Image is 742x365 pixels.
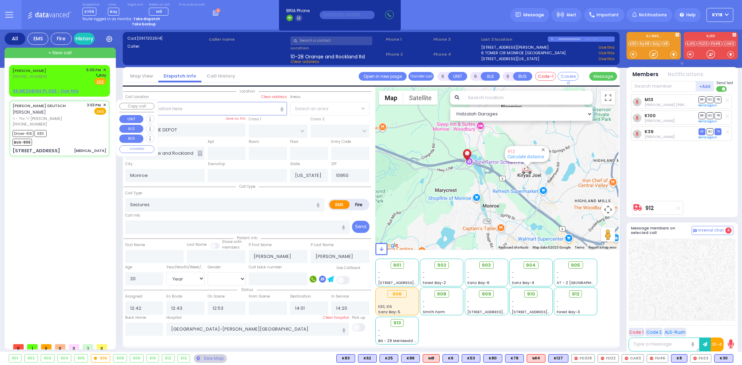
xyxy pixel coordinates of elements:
span: BRIA Phone [286,8,310,14]
span: DR [699,96,705,103]
div: 902 [25,355,38,362]
button: Show satellite imagery [403,91,438,105]
span: K83 [34,130,47,137]
span: BG - 29 Merriewold S. [378,338,417,343]
label: Assigned [125,294,142,299]
div: EMS [27,33,48,45]
span: SO [707,96,713,103]
button: Message [589,72,617,81]
span: - [378,333,380,338]
span: 903 [482,262,491,269]
label: Cad: [127,35,207,41]
label: Apt [208,139,214,145]
span: TR [715,96,721,103]
button: +Add [696,81,714,91]
a: FD46 [710,41,722,46]
a: Send again [699,135,717,139]
label: Entry Code [331,139,351,145]
a: Use this [599,44,615,50]
div: K8 [671,354,687,363]
span: - [378,270,380,275]
span: DR [699,128,705,135]
div: M14 [527,354,545,363]
u: EMS [97,79,104,84]
a: Open in new page [359,72,407,81]
span: Important [597,12,619,18]
h5: Message members on selected call [631,226,692,235]
span: + New call [48,49,72,56]
button: Toggle fullscreen view [601,91,615,105]
strong: Take backup [132,22,156,27]
button: Map camera controls [601,203,615,217]
span: Phone 1 [386,36,431,42]
span: 904 [526,262,536,269]
label: Hospital [166,315,182,321]
span: - [512,270,514,275]
label: Destination [290,294,311,299]
a: Use this [599,50,615,56]
div: K88 [401,354,420,363]
span: 0 [41,344,51,349]
button: Drag Pegman onto the map to open Street View [601,228,615,242]
span: Sanz Bay-5 [378,309,400,315]
div: 908 [113,355,127,362]
label: First Name [125,242,145,248]
span: [PERSON_NAME] [13,109,46,115]
span: DR [699,112,705,119]
span: Sanz Bay-6 [467,280,489,285]
span: 0 [13,344,24,349]
div: K30 [714,354,733,363]
span: Forest Bay-3 [557,309,580,315]
a: [STREET_ADDRESS][PERSON_NAME] [481,44,549,50]
div: 904 [58,355,71,362]
label: Use Callback [336,265,360,271]
label: Cross 2 [311,116,325,122]
span: [0917202514] [137,35,162,41]
a: 912 [645,205,654,211]
span: [STREET_ADDRESS][PERSON_NAME] [378,280,444,285]
a: [PERSON_NAME] [13,68,46,73]
span: ר' אלי' - ר' [PERSON_NAME] [13,116,85,122]
span: 1 [27,344,38,349]
label: City [125,161,133,167]
label: Night unit [127,3,143,7]
span: members [222,245,240,250]
button: Covered [558,72,579,81]
span: KY56 [82,8,96,16]
button: UNIT [448,72,467,81]
span: Forest Bay-2 [423,280,446,285]
label: Pick up [352,315,365,321]
div: [MEDICAL_DATA] [74,148,106,153]
span: 4 [725,227,732,234]
button: Code 1 [629,328,644,336]
div: BLS [483,354,502,363]
label: Call Location [125,94,149,100]
div: BLS [548,354,568,363]
div: K127 [548,354,568,363]
button: Code-1 [535,72,556,81]
button: 10-4 [711,338,724,351]
img: message.svg [516,12,521,17]
label: P First Name [249,242,272,248]
span: Bay [95,73,106,78]
button: Notifications [668,71,703,79]
span: Jacob Gluck [645,134,675,139]
span: - [557,270,559,275]
label: Turn off text [716,86,727,92]
span: 0 [69,344,79,349]
div: CAR3 [622,354,644,363]
span: You're logged in as monitor. [82,16,132,22]
span: Phone 3 [433,36,479,42]
a: 912 [508,149,515,154]
span: TR [715,112,721,119]
a: FD23 [697,41,709,46]
a: K39 [645,129,654,134]
span: Sanz Bay-4 [512,280,534,285]
span: [STREET_ADDRESS][PERSON_NAME] [467,309,533,315]
span: - [378,275,380,280]
label: Gender [208,265,221,270]
div: K53 [462,354,480,363]
span: 1 [83,344,93,349]
span: ✕ [103,67,106,73]
span: ✕ [103,102,106,108]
